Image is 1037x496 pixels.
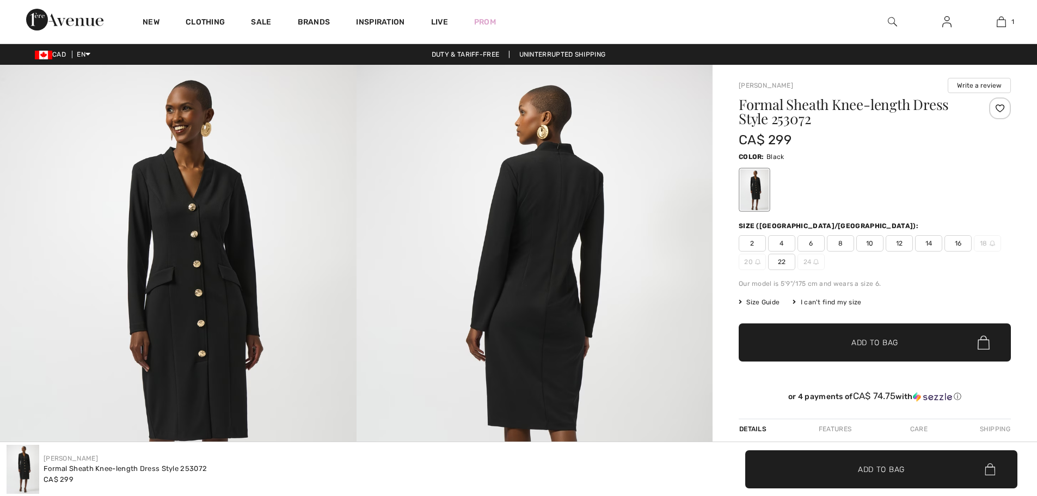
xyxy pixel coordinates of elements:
[739,97,966,126] h1: Formal Sheath Knee-length Dress Style 253072
[35,51,70,58] span: CAD
[768,235,795,252] span: 4
[827,235,854,252] span: 8
[978,335,990,350] img: Bag.svg
[797,235,825,252] span: 6
[739,254,766,270] span: 20
[739,153,764,161] span: Color:
[1011,17,1014,27] span: 1
[739,391,1011,402] div: or 4 payments of with
[853,390,896,401] span: CA$ 74.75
[739,221,921,231] div: Size ([GEOGRAPHIC_DATA]/[GEOGRAPHIC_DATA]):
[186,17,225,29] a: Clothing
[739,391,1011,406] div: or 4 payments ofCA$ 74.75withSezzle Click to learn more about Sezzle
[474,16,496,28] a: Prom
[809,419,861,439] div: Features
[942,15,952,28] img: My Info
[755,259,760,265] img: ring-m.svg
[739,297,780,307] span: Size Guide
[298,17,330,29] a: Brands
[431,16,448,28] a: Live
[356,17,404,29] span: Inspiration
[797,254,825,270] span: 24
[739,235,766,252] span: 2
[77,51,90,58] span: EN
[886,235,913,252] span: 12
[44,455,98,462] a: [PERSON_NAME]
[968,414,1026,442] iframe: Opens a widget where you can chat to one of our agents
[913,392,952,402] img: Sezzle
[766,153,784,161] span: Black
[915,235,942,252] span: 14
[793,297,861,307] div: I can't find my size
[974,15,1028,28] a: 1
[35,51,52,59] img: Canadian Dollar
[745,450,1017,488] button: Add to Bag
[44,463,207,474] div: Formal Sheath Knee-length Dress Style 253072
[813,259,819,265] img: ring-m.svg
[997,15,1006,28] img: My Bag
[944,235,972,252] span: 16
[26,9,103,30] img: 1ère Avenue
[888,15,897,28] img: search the website
[251,17,271,29] a: Sale
[851,337,898,348] span: Add to Bag
[739,132,791,148] span: CA$ 299
[739,279,1011,289] div: Our model is 5'9"/175 cm and wears a size 6.
[7,445,39,494] img: Formal Sheath Knee-Length Dress Style 253072
[948,78,1011,93] button: Write a review
[740,169,769,210] div: Black
[974,235,1001,252] span: 18
[44,475,73,483] span: CA$ 299
[739,82,793,89] a: [PERSON_NAME]
[901,419,937,439] div: Care
[739,419,769,439] div: Details
[990,241,995,246] img: ring-m.svg
[985,463,995,475] img: Bag.svg
[856,235,883,252] span: 10
[858,463,905,475] span: Add to Bag
[934,15,960,29] a: Sign In
[768,254,795,270] span: 22
[739,323,1011,362] button: Add to Bag
[143,17,159,29] a: New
